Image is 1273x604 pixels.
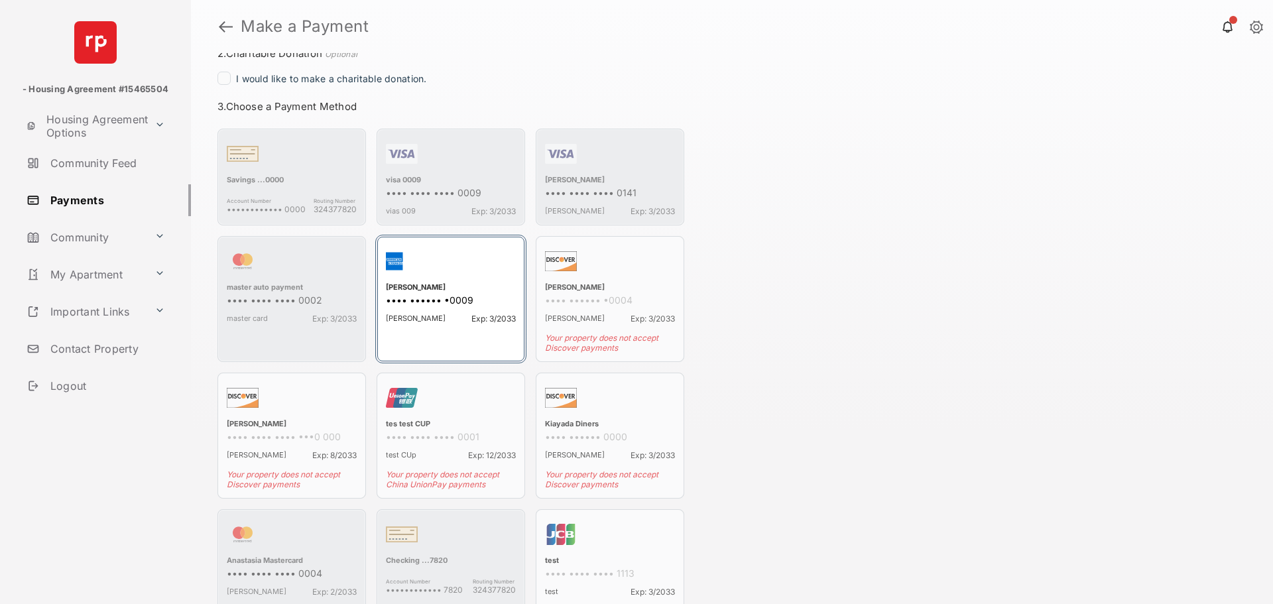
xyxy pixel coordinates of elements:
span: [PERSON_NAME] [227,587,286,597]
h3: 2. Charitable Donation [217,47,684,61]
a: Contact Property [21,333,191,365]
div: •••• •••••• •0009 [386,294,516,308]
a: Community [21,221,149,253]
span: Exp: 3/2033 [312,314,357,324]
div: •••• •••• •••• 0002 [227,294,357,308]
span: Exp: 3/2033 [631,206,675,216]
span: Account Number [386,578,463,585]
span: Routing Number [314,198,357,204]
div: [PERSON_NAME]•••• •••••• •0009[PERSON_NAME]Exp: 3/2033 [377,236,525,362]
em: Optional [325,49,357,59]
div: master auto payment [227,282,357,294]
a: My Apartment [21,259,149,290]
div: •••• •••• •••• 0004 [227,568,357,581]
div: Anastasia Mastercard [227,556,357,568]
span: •••••••••••• 0000 [227,204,306,214]
span: Routing Number [473,578,516,585]
div: [PERSON_NAME] [386,282,516,294]
div: •••• •••• •••• 0009 [386,187,516,201]
span: master card [227,314,268,324]
a: Community Feed [21,147,191,179]
a: Payments [21,184,191,216]
span: 324377820 [473,585,516,595]
p: - Housing Agreement #15465504 [23,83,168,96]
div: master auto payment•••• •••• •••• 0002master cardExp: 3/2033 [217,236,366,362]
span: I would like to make a charitable donation. [236,73,427,84]
span: 324377820 [314,204,357,214]
div: Savings ...0000Account Number•••••••••••• 0000Routing Number324377820 [217,129,366,225]
img: svg+xml;base64,PHN2ZyB4bWxucz0iaHR0cDovL3d3dy53My5vcmcvMjAwMC9zdmciIHdpZHRoPSI2NCIgaGVpZ2h0PSI2NC... [74,21,117,64]
a: Housing Agreement Options [21,110,149,142]
strong: Make a Payment [241,19,369,34]
a: Important Links [21,296,149,328]
div: •••• •••• •••• 0141 [545,187,675,201]
span: vias 009 [386,206,416,216]
span: [PERSON_NAME] [545,206,605,216]
div: Checking ...7820 [386,556,516,568]
span: Exp: 3/2033 [471,206,516,216]
div: visa 0009•••• •••• •••• 0009vias 009Exp: 3/2033 [377,129,525,225]
span: •••••••••••• 7820 [386,585,463,595]
span: Exp: 2/2033 [312,587,357,597]
a: Logout [21,370,191,402]
div: visa 0009 [386,175,516,187]
div: [PERSON_NAME]•••• •••• •••• 0141[PERSON_NAME]Exp: 3/2033 [536,129,684,225]
span: Exp: 3/2033 [471,314,516,324]
div: Savings ...0000 [227,175,357,187]
span: [PERSON_NAME] [386,314,446,324]
div: [PERSON_NAME] [545,175,675,187]
span: Account Number [227,198,306,204]
h3: 3. Choose a Payment Method [217,100,684,113]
